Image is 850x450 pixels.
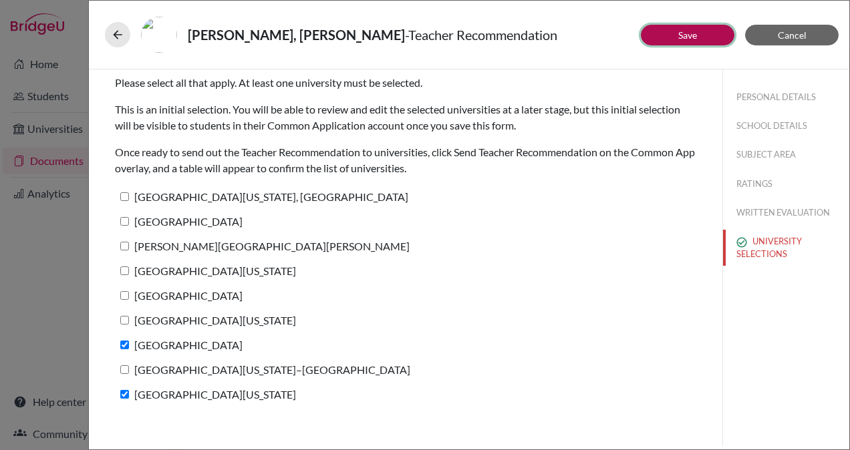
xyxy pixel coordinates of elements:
[115,236,410,256] label: [PERSON_NAME][GEOGRAPHIC_DATA][PERSON_NAME]
[723,85,849,109] button: PERSONAL DETAILS
[723,172,849,196] button: RATINGS
[723,201,849,224] button: WRITTEN EVALUATION
[405,27,557,43] span: - Teacher Recommendation
[120,341,129,349] input: [GEOGRAPHIC_DATA]
[115,101,696,134] p: This is an initial selection. You will be able to review and edit the selected universities at a ...
[115,261,296,280] label: [GEOGRAPHIC_DATA][US_STATE]
[120,291,129,300] input: [GEOGRAPHIC_DATA]
[723,230,849,266] button: UNIVERSITY SELECTIONS
[115,286,243,305] label: [GEOGRAPHIC_DATA]
[115,310,296,330] label: [GEOGRAPHIC_DATA][US_STATE]
[115,187,408,206] label: [GEOGRAPHIC_DATA][US_STATE], [GEOGRAPHIC_DATA]
[120,390,129,399] input: [GEOGRAPHIC_DATA][US_STATE]
[115,75,696,91] p: Please select all that apply. At least one university must be selected.
[120,192,129,201] input: [GEOGRAPHIC_DATA][US_STATE], [GEOGRAPHIC_DATA]
[115,144,696,176] p: Once ready to send out the Teacher Recommendation to universities, click Send Teacher Recommendat...
[723,114,849,138] button: SCHOOL DETAILS
[120,217,129,226] input: [GEOGRAPHIC_DATA]
[120,266,129,275] input: [GEOGRAPHIC_DATA][US_STATE]
[723,143,849,166] button: SUBJECT AREA
[120,242,129,250] input: [PERSON_NAME][GEOGRAPHIC_DATA][PERSON_NAME]
[188,27,405,43] strong: [PERSON_NAME], [PERSON_NAME]
[736,237,747,248] img: check_circle_outline-e4d4ac0f8e9136db5ab2.svg
[120,365,129,374] input: [GEOGRAPHIC_DATA][US_STATE]–[GEOGRAPHIC_DATA]
[120,316,129,324] input: [GEOGRAPHIC_DATA][US_STATE]
[115,385,296,404] label: [GEOGRAPHIC_DATA][US_STATE]
[115,212,243,231] label: [GEOGRAPHIC_DATA]
[115,360,410,379] label: [GEOGRAPHIC_DATA][US_STATE]–[GEOGRAPHIC_DATA]
[115,335,243,355] label: [GEOGRAPHIC_DATA]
